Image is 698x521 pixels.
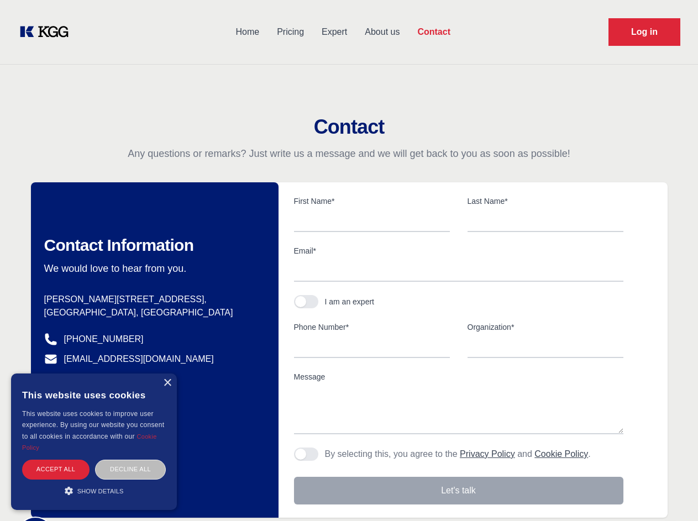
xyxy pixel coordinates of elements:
a: [PHONE_NUMBER] [64,333,144,346]
p: Any questions or remarks? Just write us a message and we will get back to you as soon as possible! [13,147,685,160]
iframe: Chat Widget [643,468,698,521]
a: Request Demo [608,18,680,46]
label: Email* [294,245,623,256]
label: Phone Number* [294,322,450,333]
button: Let's talk [294,477,623,504]
div: This website uses cookies [22,382,166,408]
label: Organization* [468,322,623,333]
div: I am an expert [325,296,375,307]
p: By selecting this, you agree to the and . [325,448,591,461]
a: Privacy Policy [460,449,515,459]
a: Cookie Policy [534,449,588,459]
a: About us [356,18,408,46]
a: Pricing [268,18,313,46]
div: Show details [22,485,166,496]
a: Home [227,18,268,46]
p: [GEOGRAPHIC_DATA], [GEOGRAPHIC_DATA] [44,306,261,319]
p: [PERSON_NAME][STREET_ADDRESS], [44,293,261,306]
a: [EMAIL_ADDRESS][DOMAIN_NAME] [64,352,214,366]
a: Cookie Policy [22,433,157,451]
span: This website uses cookies to improve user experience. By using our website you consent to all coo... [22,410,164,440]
p: We would love to hear from you. [44,262,261,275]
h2: Contact Information [44,235,261,255]
span: Show details [77,488,124,494]
a: @knowledgegategroup [44,372,154,386]
label: Message [294,371,623,382]
h2: Contact [13,116,685,138]
label: Last Name* [468,196,623,207]
div: Decline all [95,460,166,479]
a: Expert [313,18,356,46]
div: Accept all [22,460,90,479]
div: Close [163,379,171,387]
label: First Name* [294,196,450,207]
a: Contact [408,18,459,46]
a: KOL Knowledge Platform: Talk to Key External Experts (KEE) [18,23,77,41]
